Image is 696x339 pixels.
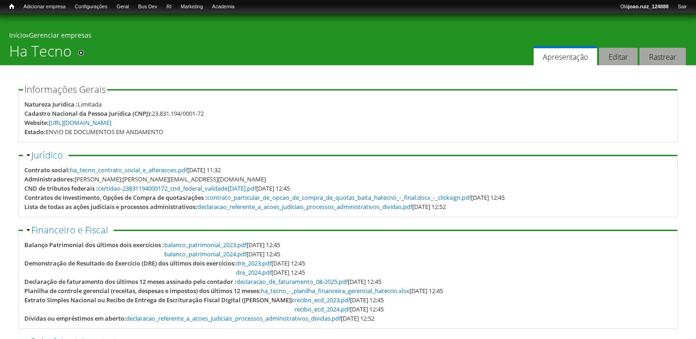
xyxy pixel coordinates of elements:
[49,119,111,127] a: [URL][DOMAIN_NAME]
[46,127,163,136] div: ENVIO DE DOCUMENTOS EM ANDAMENTO
[207,2,239,11] a: Academia
[207,193,471,202] a: contrato_particular_de_opcao_de_compra_de_quotas_baita_hatecno_-_final.docx_-_clicksign.pdf
[70,2,112,11] a: Configurações
[236,277,348,286] a: declaracao_de_faturamento_08-2025.pdf
[261,287,409,295] a: ha_tecno_-_planilha_financeira_gerencial_hatecno.xlsx
[70,166,187,174] a: ha_tecno_contrato_social_e_alteracoes.pdf
[24,259,236,268] div: Demonstração de Resultado do Exercício (DRE) dos últimos dois exercícios:
[236,259,271,267] a: dre_2023.pdf
[112,2,133,11] a: Geral
[628,4,669,9] strong: joao.ruiz_124888
[31,224,108,236] a: Financeiro e Fiscal
[9,3,14,10] span: Início
[9,31,687,42] div: »
[162,2,176,11] a: RI
[197,203,412,211] a: declaracao_referente_a_acoes_judiciais_processos_administrativos_dividas.pdf
[70,166,221,174] span: [DATE] 11:32
[24,202,197,211] div: Lista de todas as ações judiciais e processos administrativos:
[78,100,102,109] div: Limitada
[24,165,70,175] div: Contrato social:
[24,175,75,184] div: Administradores:
[133,2,162,11] a: Bus Dev
[236,277,381,286] span: [DATE] 12:45
[24,109,152,118] div: Cadastro Nacional da Pessoa Jurídica (CNPJ):
[24,127,46,136] div: Estado:
[126,314,341,322] a: declaracao_referente_a_acoes_judiciais_processos_administrativos_dividas.pdf
[24,100,78,109] div: Natureza Jurídica :
[24,314,126,323] div: Dívidas ou empréstimos em aberto:
[9,31,26,40] a: Início
[164,250,280,258] span: [DATE] 12:45
[98,184,256,192] a: certidao-23831194000172_cnd_federal_validade[DATE].pdf
[294,305,384,313] span: [DATE] 12:45
[24,240,164,249] div: Balanço Patrimonial dos últimos dois exercícios :
[236,259,305,267] span: [DATE] 12:45
[236,268,305,277] span: [DATE] 12:45
[673,2,691,11] a: Sair
[164,250,247,258] a: balanco_patrimonial_2024.pdf
[639,48,686,66] a: Rastrear
[261,287,443,295] span: [DATE] 12:45
[24,295,294,305] div: Extrato Simples Nacional ou Recibo de Entrega de Escrituração Fiscal Digital ([PERSON_NAME]):
[164,241,247,249] a: balanco_patrimonial_2023.pdf
[152,109,204,118] div: 23.831.194/0001-72
[236,268,271,277] a: dre_2024.pdf
[534,46,597,66] a: Apresentação
[9,42,72,65] h1: Ha Tecno
[29,31,92,40] a: Gerenciar empresas
[24,277,236,286] div: Declaração de faturamento dos últimos 12 meses assinado pelo contador :
[24,118,49,127] div: Website:
[615,2,673,11] a: Olájoao.ruiz_124888
[75,175,266,184] div: [PERSON_NAME];[PERSON_NAME][EMAIL_ADDRESS][DOMAIN_NAME]
[294,296,384,304] span: [DATE] 12:45
[31,149,63,161] a: Jurídico
[599,48,638,66] a: Editar
[207,193,505,202] span: [DATE] 12:45
[24,286,261,295] div: Planilha de controle gerencial (receitas, despesas e impostos) dos últimos 12 meses:
[24,83,106,96] span: Informações Gerais
[176,2,207,11] a: Marketing
[197,203,446,211] span: [DATE] 12:52
[5,2,19,11] a: Início
[19,2,70,11] a: Adicionar empresa
[294,296,350,304] a: recibo_ecd_2023.pdf
[24,184,98,193] div: CND de tributos federais :
[294,305,350,313] a: recibo_ecd_2024.pdf
[164,241,280,249] span: [DATE] 12:45
[98,184,290,192] span: [DATE] 12:45
[24,193,207,202] div: Contratos de Investimento, Opções de Compra de quotas/ações :
[126,314,374,322] span: [DATE] 12:52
